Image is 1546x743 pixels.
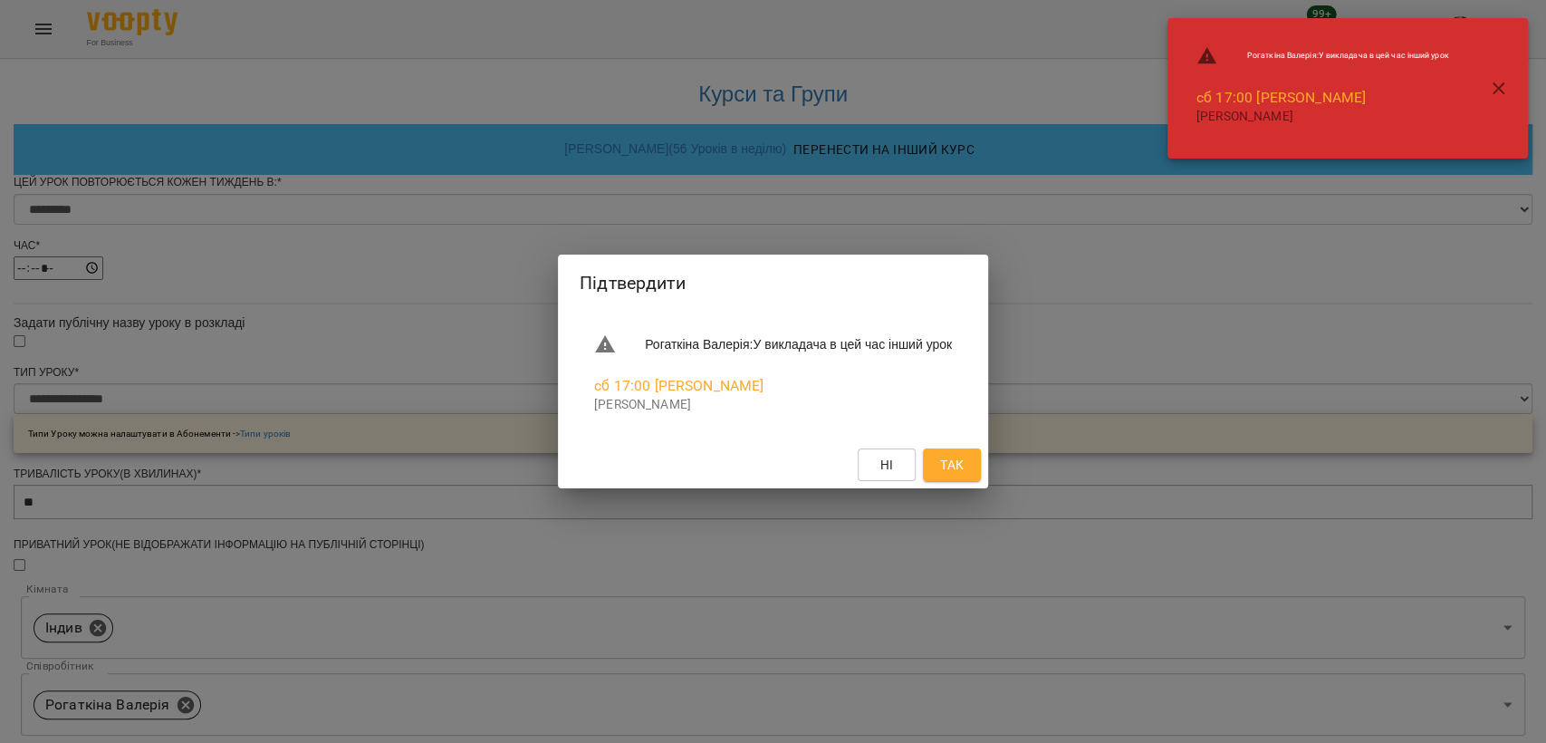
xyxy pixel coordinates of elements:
a: сб 17:00 [PERSON_NAME] [1196,89,1366,106]
span: Так [940,454,964,476]
h2: Підтвердити [580,269,966,297]
p: [PERSON_NAME] [594,396,952,414]
li: Рогаткіна Валерія : У викладача в цей час інший урок [580,326,966,362]
span: Ні [880,454,894,476]
p: [PERSON_NAME] [1196,108,1449,126]
li: Рогаткіна Валерія : У викладача в цей час інший урок [1182,38,1464,74]
button: Ні [858,449,916,481]
button: Так [923,449,981,481]
a: сб 17:00 [PERSON_NAME] [594,377,763,394]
